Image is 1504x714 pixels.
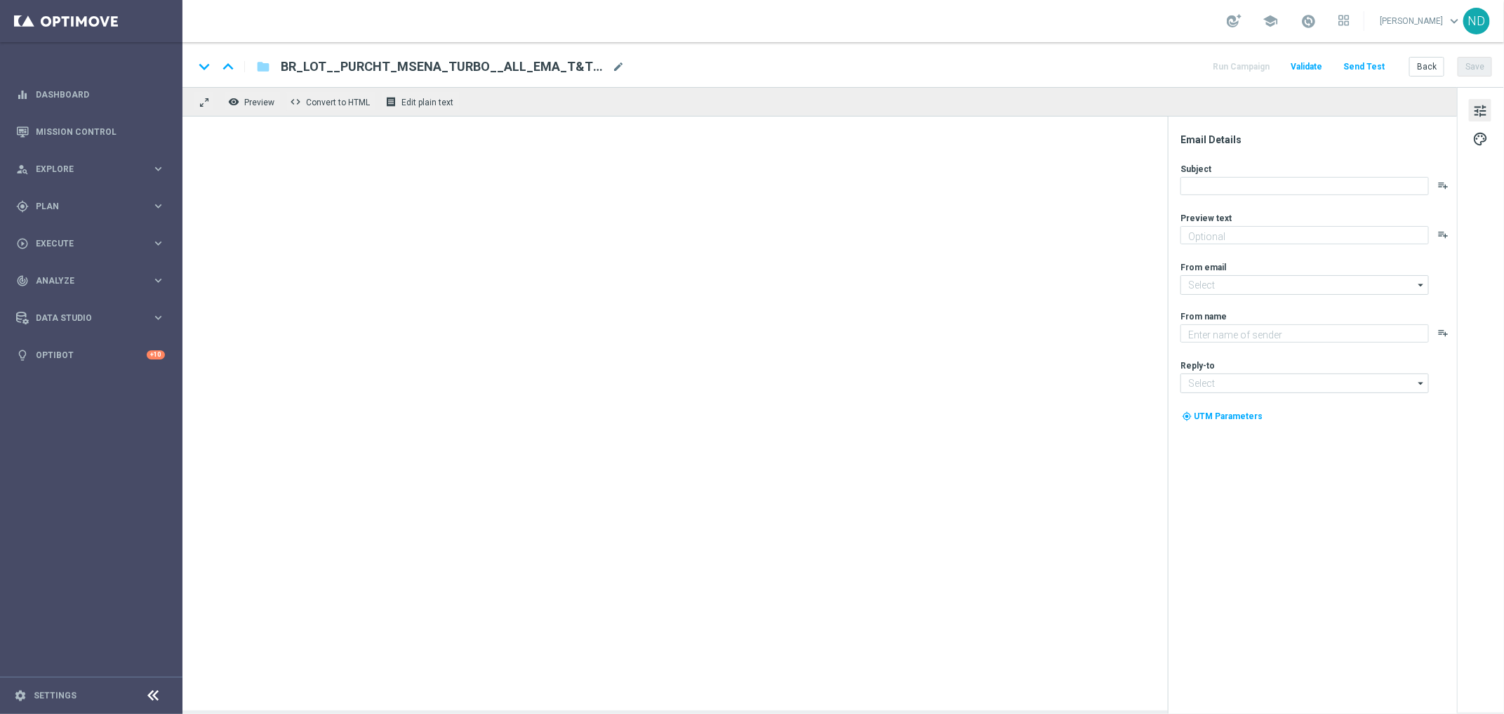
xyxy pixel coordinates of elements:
[1437,229,1449,240] button: playlist_add
[16,237,29,250] i: play_circle_outline
[382,93,460,111] button: receipt Edit plain text
[1180,213,1232,224] label: Preview text
[1180,409,1264,424] button: my_location UTM Parameters
[228,96,239,107] i: remove_red_eye
[15,312,166,324] button: Data Studio keyboard_arrow_right
[16,200,29,213] i: gps_fixed
[152,311,165,324] i: keyboard_arrow_right
[218,56,239,77] i: keyboard_arrow_up
[1180,133,1456,146] div: Email Details
[1289,58,1324,77] button: Validate
[1180,164,1211,175] label: Subject
[290,96,301,107] span: code
[1463,8,1490,34] div: ND
[152,274,165,287] i: keyboard_arrow_right
[16,88,29,101] i: equalizer
[15,89,166,100] button: equalizer Dashboard
[1437,180,1449,191] button: playlist_add
[1180,262,1226,273] label: From email
[16,312,152,324] div: Data Studio
[1341,58,1387,77] button: Send Test
[281,58,606,75] span: BR_LOT__PURCHT_MSENA_TURBO__ALL_EMA_T&T_LT
[152,162,165,176] i: keyboard_arrow_right
[1446,13,1462,29] span: keyboard_arrow_down
[1194,411,1263,421] span: UTM Parameters
[306,98,370,107] span: Convert to HTML
[15,201,166,212] button: gps_fixed Plan keyboard_arrow_right
[36,113,165,150] a: Mission Control
[16,163,29,176] i: person_search
[36,239,152,248] span: Execute
[1182,411,1192,421] i: my_location
[255,55,272,78] button: folder
[16,336,165,373] div: Optibot
[36,202,152,211] span: Plan
[1458,57,1492,77] button: Save
[16,349,29,362] i: lightbulb
[15,350,166,361] button: lightbulb Optibot +10
[16,200,152,213] div: Plan
[16,76,165,113] div: Dashboard
[15,126,166,138] button: Mission Control
[16,275,152,287] div: Analyze
[1472,130,1488,148] span: palette
[36,336,147,373] a: Optibot
[36,277,152,285] span: Analyze
[286,93,376,111] button: code Convert to HTML
[1378,11,1463,32] a: [PERSON_NAME]keyboard_arrow_down
[152,237,165,250] i: keyboard_arrow_right
[1409,57,1444,77] button: Back
[36,314,152,322] span: Data Studio
[1180,373,1429,393] input: Select
[612,60,625,73] span: mode_edit
[194,56,215,77] i: keyboard_arrow_down
[1469,127,1491,150] button: palette
[152,199,165,213] i: keyboard_arrow_right
[225,93,281,111] button: remove_red_eye Preview
[15,164,166,175] button: person_search Explore keyboard_arrow_right
[36,165,152,173] span: Explore
[1180,360,1215,371] label: Reply-to
[16,275,29,287] i: track_changes
[256,58,270,75] i: folder
[1263,13,1278,29] span: school
[385,96,397,107] i: receipt
[1180,311,1227,322] label: From name
[15,275,166,286] button: track_changes Analyze keyboard_arrow_right
[14,689,27,702] i: settings
[16,163,152,176] div: Explore
[34,692,76,700] a: Settings
[16,113,165,150] div: Mission Control
[1437,327,1449,338] button: playlist_add
[1291,62,1322,72] span: Validate
[401,98,453,107] span: Edit plain text
[244,98,274,107] span: Preview
[36,76,165,113] a: Dashboard
[15,238,166,249] button: play_circle_outline Execute keyboard_arrow_right
[1472,102,1488,120] span: tune
[1469,99,1491,121] button: tune
[1414,374,1428,392] i: arrow_drop_down
[147,350,165,359] div: +10
[16,237,152,250] div: Execute
[1414,276,1428,294] i: arrow_drop_down
[1180,275,1429,295] input: Select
